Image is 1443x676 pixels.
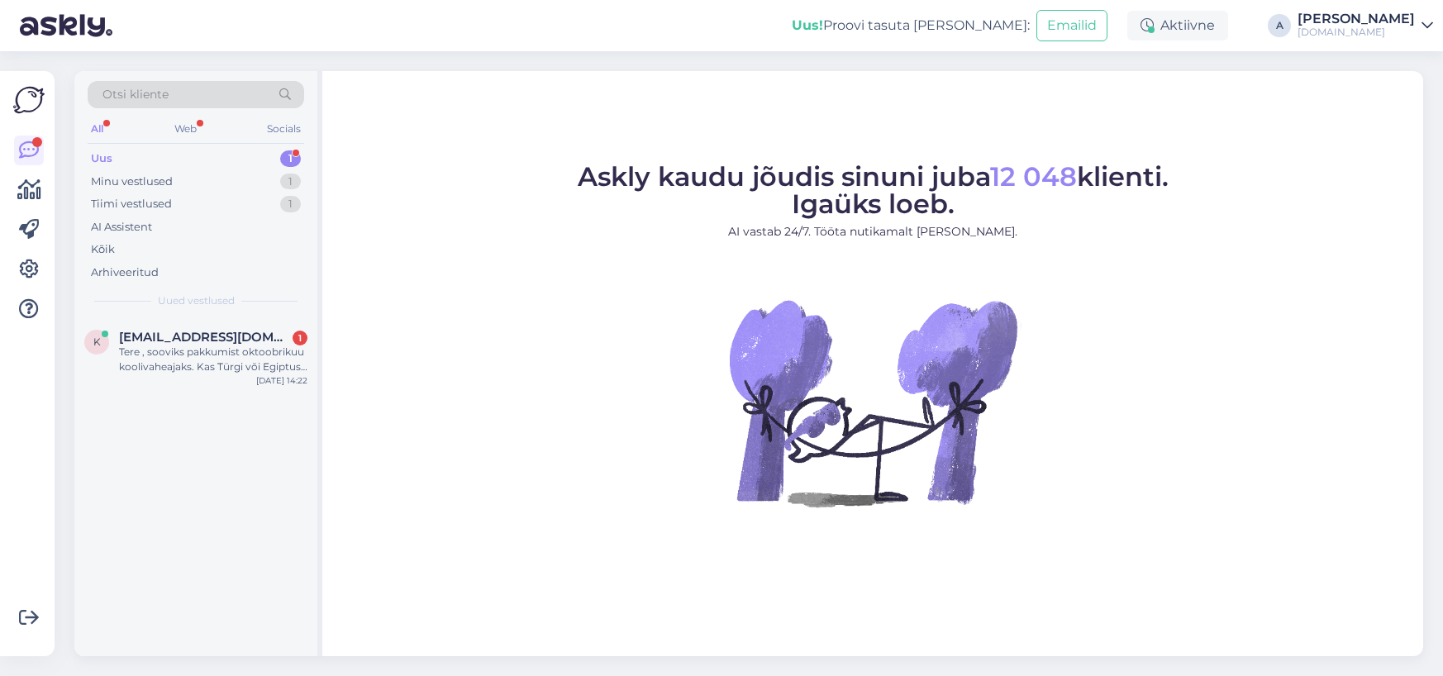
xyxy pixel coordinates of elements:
[280,174,301,190] div: 1
[1036,10,1107,41] button: Emailid
[93,336,101,348] span: k
[119,345,307,374] div: Tere , sooviks pakkumist oktoobrikuu koolivaheajaks. Kas Türgi või Egiptus / 5* [PERSON_NAME] hin...
[256,374,307,387] div: [DATE] 14:22
[578,160,1169,220] span: Askly kaudu jõudis sinuni juba klienti. Igaüks loeb.
[792,16,1030,36] div: Proovi tasuta [PERSON_NAME]:
[280,196,301,212] div: 1
[91,219,152,236] div: AI Assistent
[724,254,1022,551] img: No Chat active
[293,331,307,345] div: 1
[158,293,235,308] span: Uued vestlused
[91,174,173,190] div: Minu vestlused
[990,160,1077,193] span: 12 048
[119,330,291,345] span: kristiina_tahe@outlook.com
[264,118,304,140] div: Socials
[171,118,200,140] div: Web
[280,150,301,167] div: 1
[13,84,45,116] img: Askly Logo
[91,241,115,258] div: Kõik
[1298,12,1433,39] a: [PERSON_NAME][DOMAIN_NAME]
[1127,11,1228,40] div: Aktiivne
[578,223,1169,240] p: AI vastab 24/7. Tööta nutikamalt [PERSON_NAME].
[792,17,823,33] b: Uus!
[1268,14,1291,37] div: A
[91,196,172,212] div: Tiimi vestlused
[88,118,107,140] div: All
[1298,26,1415,39] div: [DOMAIN_NAME]
[91,264,159,281] div: Arhiveeritud
[102,86,169,103] span: Otsi kliente
[91,150,112,167] div: Uus
[1298,12,1415,26] div: [PERSON_NAME]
